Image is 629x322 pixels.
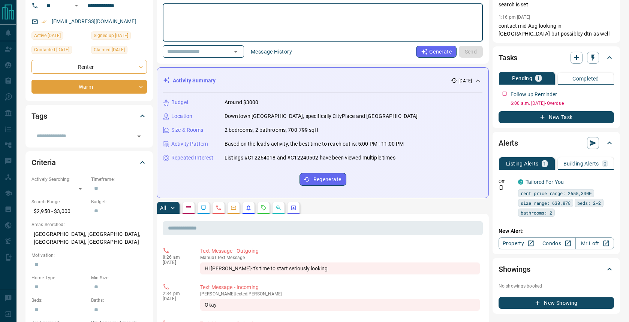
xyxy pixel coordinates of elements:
button: Regenerate [300,173,346,186]
svg: Listing Alerts [246,205,252,211]
p: $2,950 - $3,000 [31,205,87,218]
h2: Criteria [31,157,56,168]
div: Fri Jul 04 2025 [91,31,147,42]
p: [DATE] [163,260,189,265]
p: Around $3000 [225,98,259,106]
p: 1 [537,76,540,81]
svg: Notes [186,205,192,211]
p: [GEOGRAPHIC_DATA], [GEOGRAPHIC_DATA], [GEOGRAPHIC_DATA], [GEOGRAPHIC_DATA] [31,228,147,248]
p: Text Message - Outgoing [200,247,480,255]
p: Search Range: [31,198,87,205]
span: Signed up [DATE] [94,32,128,39]
p: Activity Summary [173,77,216,85]
p: Listing Alerts [506,161,539,166]
svg: Email Verified [41,19,46,24]
a: [EMAIL_ADDRESS][DOMAIN_NAME] [52,18,136,24]
button: Generate [416,46,457,58]
svg: Emails [231,205,237,211]
p: Repeated Interest [171,154,213,162]
p: New Alert: [499,227,614,235]
span: rent price range: 2655,3300 [521,189,592,197]
div: Wed Jul 09 2025 [31,31,87,42]
div: Renter [31,60,147,74]
p: Listings #C12264018 and #C12240502 have been viewed multiple times [225,154,395,162]
button: New Showing [499,297,614,309]
div: Alerts [499,134,614,152]
svg: Push Notification Only [499,185,504,190]
span: bathrooms: 2 [521,209,552,216]
p: 2 bedrooms, 2 bathrooms, 700-799 sqft [225,126,319,134]
p: Location [171,112,192,120]
span: size range: 630,878 [521,199,571,207]
p: Size & Rooms [171,126,204,134]
h2: Showings [499,263,530,275]
button: Open [134,131,144,142]
div: Okay [200,299,480,311]
p: 2:34 pm [163,291,189,296]
div: Showings [499,260,614,278]
p: Baths: [91,297,147,304]
p: Budget: [91,198,147,205]
p: Pending [512,76,532,81]
h2: Tags [31,110,47,122]
div: Sun Jul 06 2025 [91,46,147,56]
p: [PERSON_NAME] texted [PERSON_NAME] [200,291,480,297]
p: Text Message [200,255,480,260]
p: 1:16 pm [DATE] [499,15,530,20]
button: Message History [246,46,297,58]
p: Activity Pattern [171,140,208,148]
p: No showings booked [499,283,614,289]
span: Claimed [DATE] [94,46,125,54]
div: condos.ca [518,179,523,185]
p: [DATE] [163,296,189,301]
span: manual [200,255,216,260]
p: Beds: [31,297,87,304]
p: 8:26 am [163,255,189,260]
a: Tailored For You [526,179,564,185]
svg: Lead Browsing Activity [201,205,207,211]
p: Text Message - Incoming [200,283,480,291]
button: New Task [499,111,614,123]
svg: Calls [216,205,222,211]
p: Timeframe: [91,176,147,183]
div: Sun Aug 17 2025 [31,46,87,56]
p: contact mid Aug-looking in [GEOGRAPHIC_DATA]-but possibley dtn as well [499,22,614,38]
p: Downtown [GEOGRAPHIC_DATA], specifically CityPlace and [GEOGRAPHIC_DATA] [225,112,418,120]
svg: Agent Actions [291,205,297,211]
span: Active [DATE] [34,32,61,39]
p: search is set [499,1,614,9]
p: Off [499,178,514,185]
p: Actively Searching: [31,176,87,183]
a: Property [499,237,537,249]
div: Activity Summary[DATE] [163,74,482,88]
p: Areas Searched: [31,221,147,228]
p: 0 [604,161,607,166]
p: 1 [543,161,546,166]
a: Mr.Loft [575,237,614,249]
button: Open [231,46,241,57]
div: Warm [31,80,147,94]
p: Building Alerts [563,161,599,166]
p: Based on the lead's activity, the best time to reach out is: 5:00 PM - 11:00 PM [225,140,404,148]
p: Min Size: [91,274,147,281]
p: Follow up Reminder [511,91,557,98]
p: All [160,205,166,210]
span: Contacted [DATE] [34,46,69,54]
div: Tasks [499,49,614,67]
h2: Alerts [499,137,518,149]
button: Open [72,1,81,10]
p: [DATE] [458,78,472,84]
div: Criteria [31,154,147,171]
p: Budget [171,98,189,106]
div: Tags [31,107,147,125]
a: Condos [537,237,575,249]
p: Motivation: [31,252,147,259]
p: Completed [572,76,599,81]
span: beds: 2-2 [577,199,601,207]
p: 6:00 a.m. [DATE] - Overdue [511,100,614,107]
h2: Tasks [499,52,517,64]
div: Hi [PERSON_NAME]-it's time to start seriously looking [200,262,480,274]
p: Home Type: [31,274,87,281]
svg: Requests [261,205,267,211]
svg: Opportunities [276,205,282,211]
